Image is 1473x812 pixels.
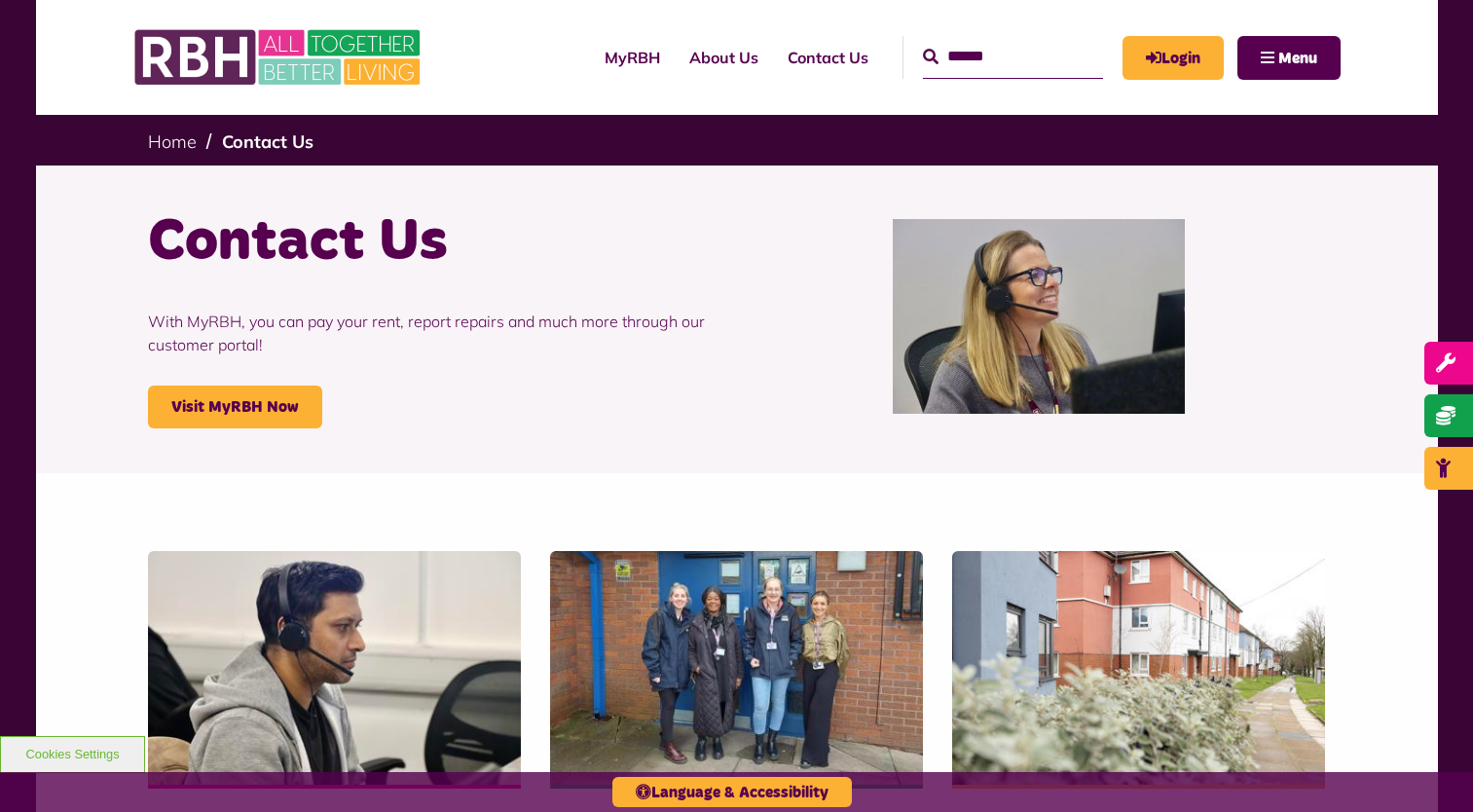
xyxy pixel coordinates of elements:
[1278,51,1317,66] span: Menu
[893,219,1185,414] img: Contact Centre February 2024 (1)
[133,19,425,95] img: RBH
[1123,36,1224,80] a: MyRBH
[590,31,675,84] a: MyRBH
[148,204,722,280] h1: Contact Us
[550,551,923,785] img: Heywood Drop In 2024
[952,551,1325,785] img: SAZMEDIA RBH 22FEB24 97
[675,31,773,84] a: About Us
[773,31,883,84] a: Contact Us
[1237,36,1341,80] button: Navigation
[148,130,197,153] a: Home
[1385,724,1473,812] iframe: Netcall Web Assistant for live chat
[612,777,852,807] button: Language & Accessibility
[222,130,313,153] a: Contact Us
[148,551,521,785] img: Contact Centre February 2024 (4)
[148,280,722,386] p: With MyRBH, you can pay your rent, report repairs and much more through our customer portal!
[148,386,322,428] a: Visit MyRBH Now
